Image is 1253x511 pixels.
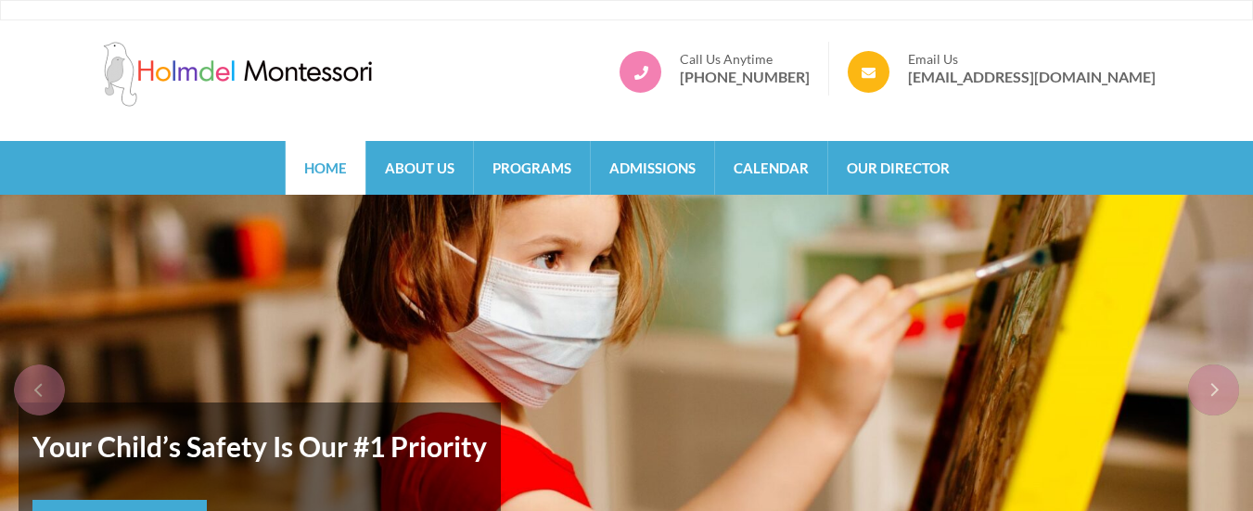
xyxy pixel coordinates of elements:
[14,364,65,415] div: prev
[680,68,810,86] a: [PHONE_NUMBER]
[286,141,365,195] a: Home
[98,42,377,107] img: Holmdel Montessori School
[591,141,714,195] a: Admissions
[715,141,827,195] a: Calendar
[366,141,473,195] a: About Us
[828,141,968,195] a: Our Director
[1188,364,1239,415] div: next
[908,68,1156,86] a: [EMAIL_ADDRESS][DOMAIN_NAME]
[680,51,810,68] span: Call Us Anytime
[32,416,487,476] strong: Your Child’s Safety Is Our #1 Priority
[474,141,590,195] a: Programs
[908,51,1156,68] span: Email Us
